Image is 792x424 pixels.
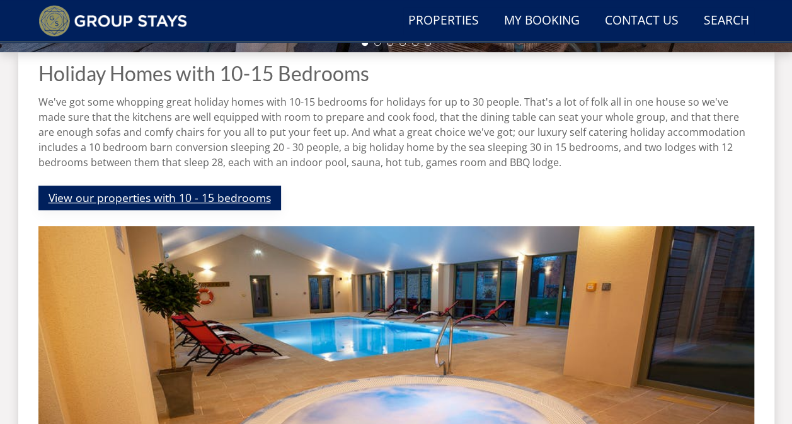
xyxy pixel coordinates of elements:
a: Contact Us [600,7,684,35]
a: Properties [403,7,484,35]
a: Search [699,7,754,35]
a: View our properties with 10 - 15 bedrooms [38,186,281,210]
img: Group Stays [38,5,188,36]
h1: Holiday Homes with 10-15 Bedrooms [38,62,754,84]
a: My Booking [499,7,585,35]
p: We've got some whopping great holiday homes with 10-15 bedrooms for holidays for up to 30 people.... [38,94,754,170]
